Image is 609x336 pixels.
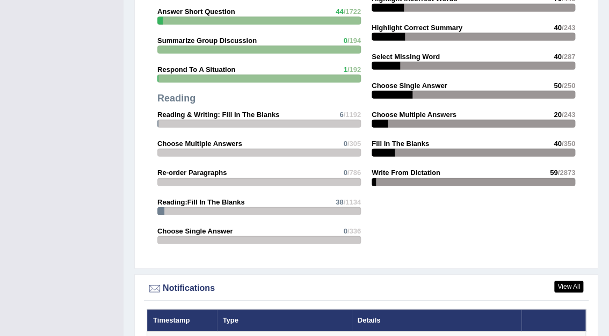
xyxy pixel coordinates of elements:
span: /194 [347,36,361,45]
span: 0 [343,227,347,235]
span: /287 [562,53,575,61]
span: /1722 [343,8,361,16]
strong: Reading [157,93,195,104]
span: /1192 [343,111,361,119]
strong: Highlight Correct Summary [372,24,462,32]
span: /786 [347,169,361,177]
span: /305 [347,140,361,148]
span: /2873 [557,169,575,177]
span: /336 [347,227,361,235]
span: 38 [336,198,343,206]
strong: Reading & Writing: Fill In The Blanks [157,111,279,119]
span: /243 [562,111,575,119]
a: View All [554,281,583,293]
strong: Choose Multiple Answers [372,111,456,119]
span: /1134 [343,198,361,206]
span: 1 [343,65,347,74]
span: 40 [554,53,561,61]
strong: Fill In The Blanks [372,140,429,148]
strong: Answer Short Question [157,8,235,16]
strong: Choose Multiple Answers [157,140,242,148]
strong: Select Missing Word [372,53,440,61]
span: /243 [562,24,575,32]
span: /192 [347,65,361,74]
th: Timestamp [147,309,217,332]
strong: Write From Dictation [372,169,440,177]
strong: Respond To A Situation [157,65,235,74]
th: Type [217,309,352,332]
span: 6 [339,111,343,119]
span: /250 [562,82,575,90]
span: /350 [562,140,575,148]
strong: Re-order Paragraphs [157,169,227,177]
span: 59 [550,169,557,177]
strong: Reading:Fill In The Blanks [157,198,245,206]
div: Notifications [147,281,586,297]
span: 20 [554,111,561,119]
span: 40 [554,140,561,148]
span: 0 [343,140,347,148]
span: 0 [343,169,347,177]
span: 50 [554,82,561,90]
span: 0 [343,36,347,45]
strong: Choose Single Answer [157,227,233,235]
span: 44 [336,8,343,16]
th: Details [352,309,521,332]
strong: Choose Single Answer [372,82,447,90]
span: 40 [554,24,561,32]
strong: Summarize Group Discussion [157,36,257,45]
